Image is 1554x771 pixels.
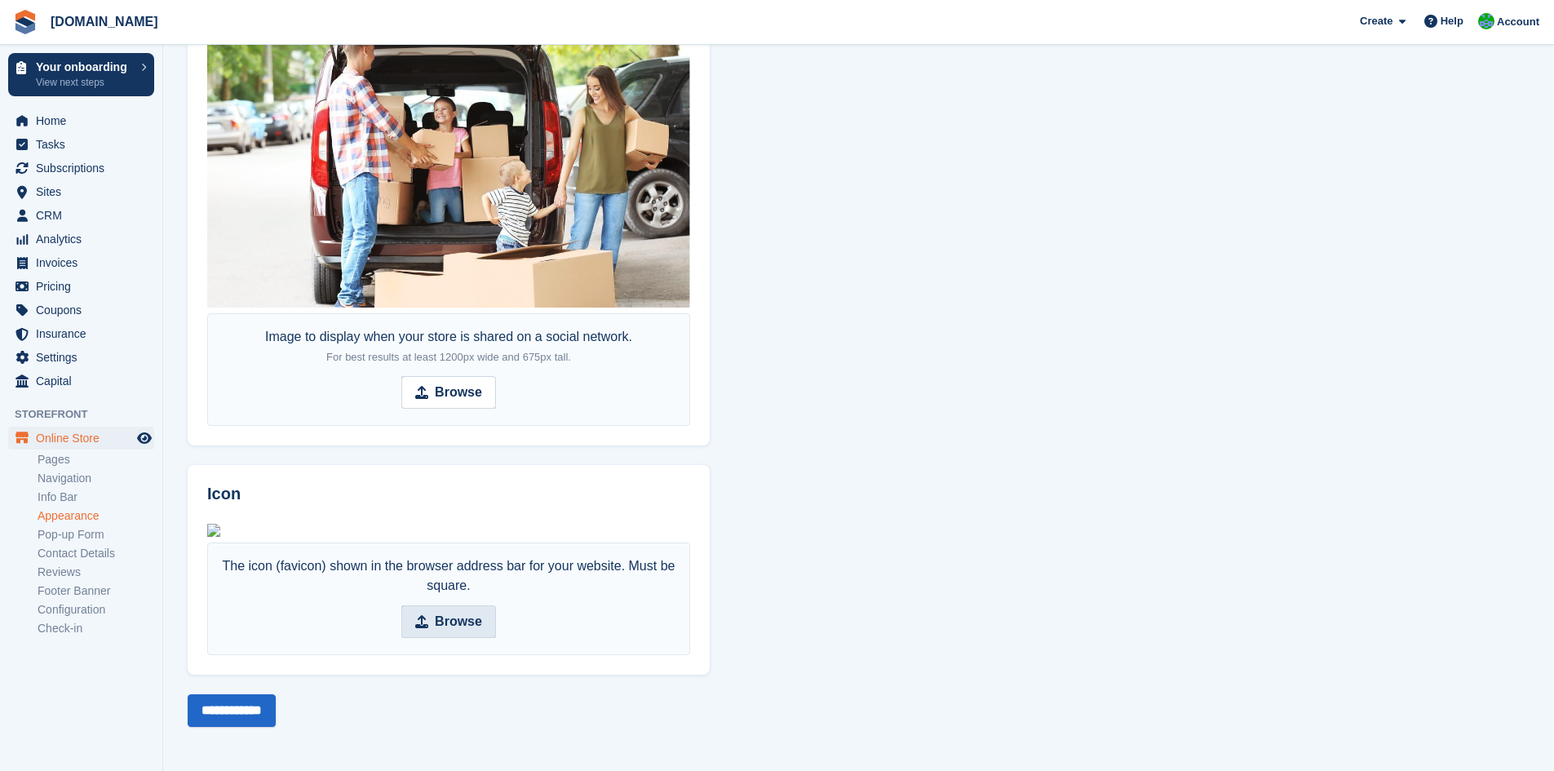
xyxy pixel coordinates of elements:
div: Image to display when your store is shared on a social network. [265,327,632,366]
a: Footer Banner [38,583,154,599]
input: Browse [401,376,496,409]
a: menu [8,370,154,392]
a: menu [8,109,154,132]
a: Contact Details [38,546,154,561]
a: menu [8,275,154,298]
span: Coupons [36,299,134,321]
a: Info Bar [38,490,154,505]
span: Storefront [15,406,162,423]
a: menu [8,427,154,450]
span: Account [1497,14,1539,30]
a: menu [8,180,154,203]
input: Browse [401,605,496,638]
a: Configuration [38,602,154,618]
span: Create [1360,13,1392,29]
a: menu [8,251,154,274]
span: Capital [36,370,134,392]
span: Home [36,109,134,132]
a: Reviews [38,565,154,580]
span: For best results at least 1200px wide and 675px tall. [326,351,571,363]
a: Pages [38,452,154,467]
span: Online Store [36,427,134,450]
div: The icon (favicon) shown in the browser address bar for your website. Must be square. [216,556,681,596]
img: Arthur%20Perry%20Enterprise%20Centre-social.jpg [207,12,690,308]
img: Logo%20Square.png [207,524,220,537]
a: menu [8,228,154,250]
a: menu [8,346,154,369]
strong: Browse [435,383,482,402]
a: Preview store [135,428,154,448]
a: Check-in [38,621,154,636]
span: Subscriptions [36,157,134,179]
span: Pricing [36,275,134,298]
span: Help [1441,13,1463,29]
a: menu [8,299,154,321]
span: Tasks [36,133,134,156]
p: View next steps [36,75,133,90]
strong: Browse [435,612,482,631]
a: Navigation [38,471,154,486]
span: Analytics [36,228,134,250]
a: [DOMAIN_NAME] [44,8,165,35]
a: Your onboarding View next steps [8,53,154,96]
a: menu [8,322,154,345]
a: menu [8,157,154,179]
a: Appearance [38,508,154,524]
a: Pop-up Form [38,527,154,543]
a: menu [8,204,154,227]
span: Sites [36,180,134,203]
h2: Icon [207,485,690,503]
span: CRM [36,204,134,227]
a: menu [8,133,154,156]
img: Mark Bignell [1478,13,1494,29]
span: Insurance [36,322,134,345]
span: Invoices [36,251,134,274]
img: stora-icon-8386f47178a22dfd0bd8f6a31ec36ba5ce8667c1dd55bd0f319d3a0aa187defe.svg [13,10,38,34]
p: Your onboarding [36,61,133,73]
span: Settings [36,346,134,369]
